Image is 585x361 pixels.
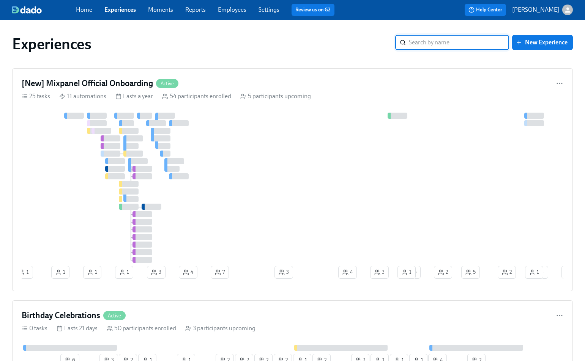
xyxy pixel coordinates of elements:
p: [PERSON_NAME] [512,6,559,14]
span: 1 [402,268,412,276]
span: 1 [119,268,129,276]
span: Active [156,81,178,86]
span: 7 [215,268,225,276]
button: 3 [370,266,389,279]
div: 0 tasks [22,324,47,333]
button: 1 [525,266,543,279]
a: [New] Mixpanel Official OnboardingActive25 tasks 11 automations Lasts a year 54 participants enro... [12,68,573,291]
h4: [New] Mixpanel Official Onboarding [22,78,153,89]
button: 4 [179,266,197,279]
div: 25 tasks [22,92,50,100]
button: 1 [115,266,133,279]
span: Active [103,313,126,319]
span: Help Center [468,6,502,14]
a: Moments [148,6,173,13]
div: 54 participants enrolled [162,92,231,100]
span: 2 [502,268,512,276]
div: 11 automations [59,92,106,100]
button: Review us on G2 [292,4,334,16]
button: 3 [274,266,293,279]
button: 3 [147,266,166,279]
a: Experiences [104,6,136,13]
button: 1 [397,266,416,279]
div: Lasts a year [115,92,153,100]
span: 2 [438,268,448,276]
button: 2 [434,266,452,279]
button: 2 [498,266,516,279]
button: 7 [211,266,229,279]
span: 4 [534,268,544,276]
a: Reports [185,6,206,13]
span: 3 [374,268,385,276]
div: 5 participants upcoming [240,92,311,100]
div: 3 participants upcoming [185,324,255,333]
button: 1 [15,266,33,279]
a: dado [12,6,76,14]
span: 1 [87,268,97,276]
h1: Experiences [12,35,91,53]
button: 4 [338,266,357,279]
span: 3 [279,268,289,276]
div: Lasts 21 days [57,324,98,333]
span: New Experience [517,39,568,46]
button: Help Center [465,4,506,16]
button: 4 [561,266,580,279]
span: 1 [19,268,29,276]
button: [PERSON_NAME] [512,5,573,15]
span: 4 [342,268,353,276]
a: Home [76,6,92,13]
div: 50 participants enrolled [107,324,176,333]
span: 3 [151,268,161,276]
a: Settings [259,6,279,13]
button: 1 [51,266,69,279]
span: 4 [183,268,193,276]
h4: Birthday Celebrations [22,310,100,321]
span: 5 [465,268,476,276]
button: 5 [461,266,480,279]
input: Search by name [409,35,509,50]
button: New Experience [512,35,573,50]
button: 1 [83,266,101,279]
span: 1 [55,268,65,276]
a: Review us on G2 [295,6,331,14]
img: dado [12,6,42,14]
a: Employees [218,6,246,13]
span: 1 [529,268,539,276]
